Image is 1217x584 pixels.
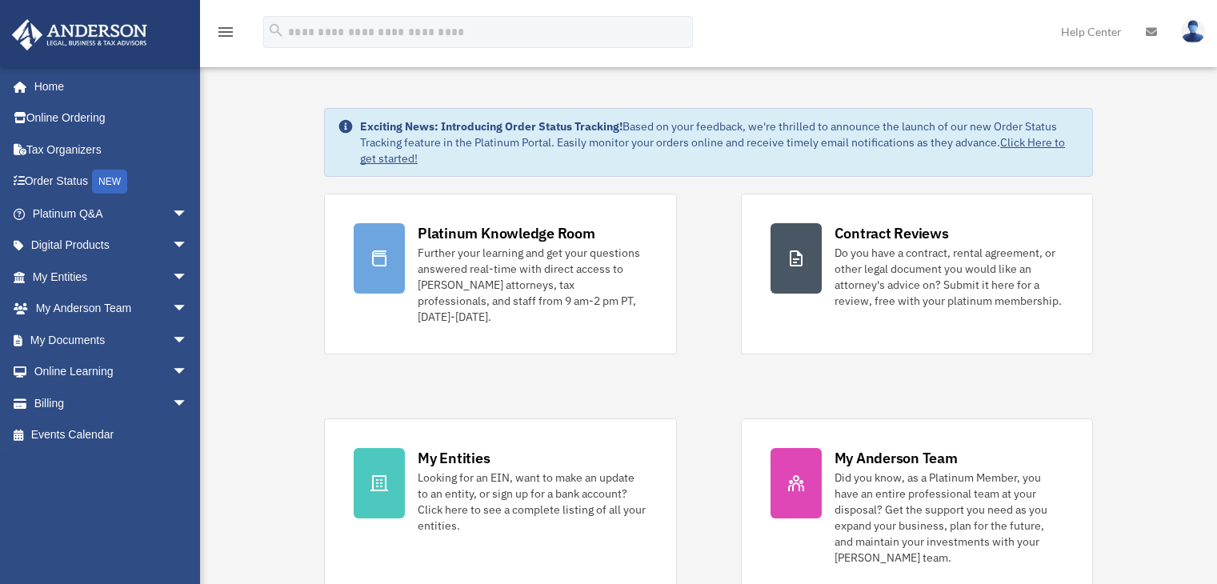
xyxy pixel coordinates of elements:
div: Platinum Knowledge Room [418,223,595,243]
a: Tax Organizers [11,134,212,166]
a: Platinum Q&Aarrow_drop_down [11,198,212,230]
span: arrow_drop_down [172,387,204,420]
div: Contract Reviews [835,223,949,243]
a: My Anderson Teamarrow_drop_down [11,293,212,325]
div: Did you know, as a Platinum Member, you have an entire professional team at your disposal? Get th... [835,470,1063,566]
a: My Entitiesarrow_drop_down [11,261,212,293]
strong: Exciting News: Introducing Order Status Tracking! [360,119,623,134]
div: Looking for an EIN, want to make an update to an entity, or sign up for a bank account? Click her... [418,470,647,534]
span: arrow_drop_down [172,198,204,230]
span: arrow_drop_down [172,261,204,294]
div: My Anderson Team [835,448,958,468]
a: Contract Reviews Do you have a contract, rental agreement, or other legal document you would like... [741,194,1093,354]
img: User Pic [1181,20,1205,43]
i: menu [216,22,235,42]
a: Events Calendar [11,419,212,451]
i: search [267,22,285,39]
img: Anderson Advisors Platinum Portal [7,19,152,50]
span: arrow_drop_down [172,230,204,262]
div: Based on your feedback, we're thrilled to announce the launch of our new Order Status Tracking fe... [360,118,1079,166]
a: Order StatusNEW [11,166,212,198]
span: arrow_drop_down [172,356,204,389]
a: Online Learningarrow_drop_down [11,356,212,388]
a: menu [216,28,235,42]
div: Do you have a contract, rental agreement, or other legal document you would like an attorney's ad... [835,245,1063,309]
div: My Entities [418,448,490,468]
div: Further your learning and get your questions answered real-time with direct access to [PERSON_NAM... [418,245,647,325]
a: Billingarrow_drop_down [11,387,212,419]
a: Online Ordering [11,102,212,134]
span: arrow_drop_down [172,324,204,357]
span: arrow_drop_down [172,293,204,326]
a: Platinum Knowledge Room Further your learning and get your questions answered real-time with dire... [324,194,676,354]
div: NEW [92,170,127,194]
a: Click Here to get started! [360,135,1065,166]
a: Digital Productsarrow_drop_down [11,230,212,262]
a: My Documentsarrow_drop_down [11,324,212,356]
a: Home [11,70,204,102]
